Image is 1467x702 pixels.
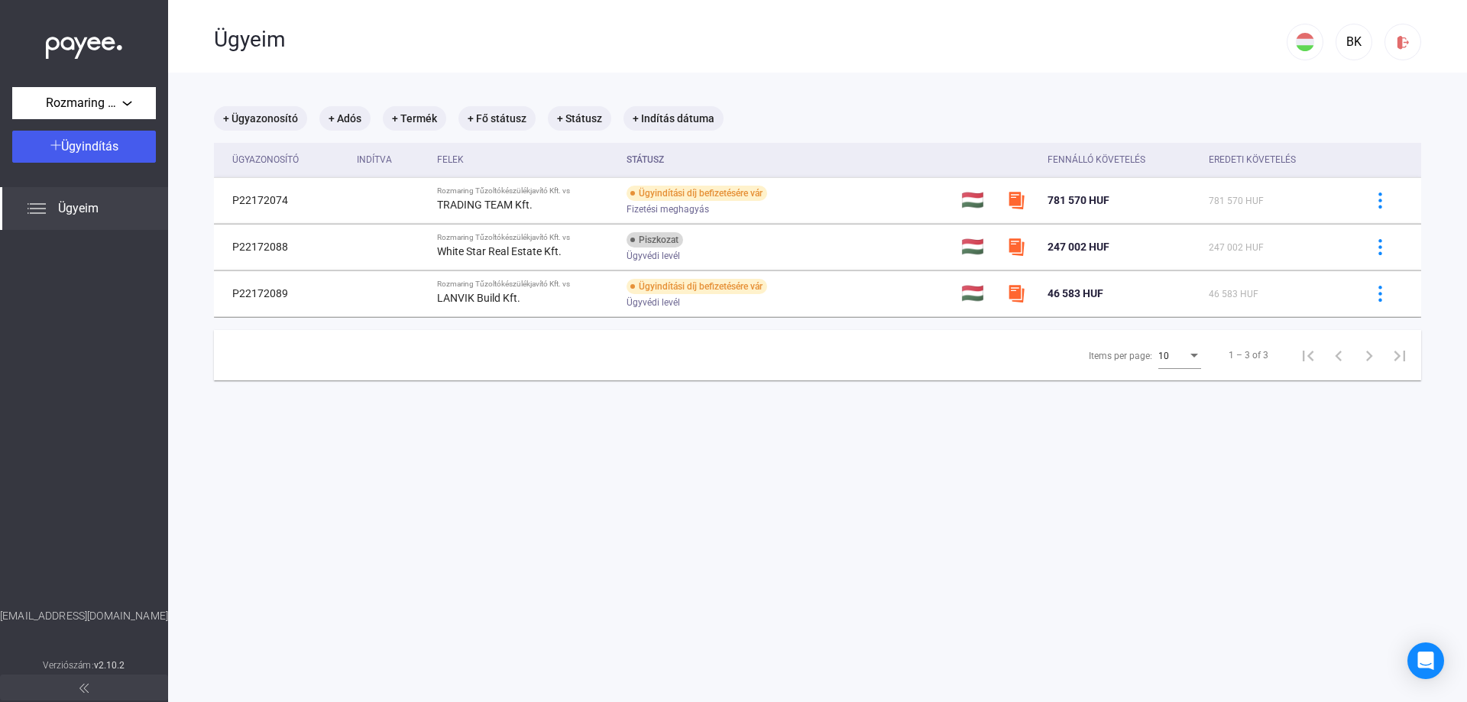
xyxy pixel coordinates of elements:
[1158,346,1201,364] mat-select: Items per page:
[1354,340,1384,370] button: Next page
[58,199,99,218] span: Ügyeim
[1293,340,1323,370] button: First page
[46,28,122,60] img: white-payee-white-dot.svg
[437,199,533,211] strong: TRADING TEAM Kft.
[627,293,680,312] span: Ügyvédi levél
[1048,150,1197,169] div: Fennálló követelés
[1209,196,1264,206] span: 781 570 HUF
[627,279,767,294] div: Ügyindítási díj befizetésére vár
[61,139,118,154] span: Ügyindítás
[28,199,46,218] img: list.svg
[1209,150,1296,169] div: Eredeti követelés
[1395,34,1411,50] img: logout-red
[627,186,767,201] div: Ügyindítási díj befizetésére vár
[1209,242,1264,253] span: 247 002 HUF
[437,150,464,169] div: Felek
[623,106,724,131] mat-chip: + Indítás dátuma
[1209,289,1258,299] span: 46 583 HUF
[437,150,614,169] div: Felek
[1048,241,1109,253] span: 247 002 HUF
[437,245,562,257] strong: White Star Real Estate Kft.
[437,292,520,304] strong: LANVIK Build Kft.
[627,200,709,218] span: Fizetési meghagyás
[1007,238,1025,256] img: szamlazzhu-mini
[627,247,680,265] span: Ügyvédi levél
[437,280,614,289] div: Rozmaring Tűzoltókészülékjavító Kft. vs
[1209,150,1345,169] div: Eredeti követelés
[437,233,614,242] div: Rozmaring Tűzoltókészülékjavító Kft. vs
[548,106,611,131] mat-chip: + Státusz
[1287,24,1323,60] button: HU
[620,143,955,177] th: Státusz
[458,106,536,131] mat-chip: + Fő státusz
[1323,340,1354,370] button: Previous page
[627,232,683,247] div: Piszkozat
[1407,642,1444,679] div: Open Intercom Messenger
[319,106,371,131] mat-chip: + Adós
[214,27,1287,53] div: Ügyeim
[1364,231,1396,263] button: more-blue
[214,177,351,223] td: P22172074
[1384,340,1415,370] button: Last page
[1296,33,1314,51] img: HU
[1048,194,1109,206] span: 781 570 HUF
[955,224,1001,270] td: 🇭🇺
[94,660,125,671] strong: v2.10.2
[955,270,1001,316] td: 🇭🇺
[1372,286,1388,302] img: more-blue
[1336,24,1372,60] button: BK
[1364,184,1396,216] button: more-blue
[1384,24,1421,60] button: logout-red
[955,177,1001,223] td: 🇭🇺
[12,87,156,119] button: Rozmaring Tűzoltókészülékjavító Kft.
[1007,284,1025,302] img: szamlazzhu-mini
[46,94,122,112] span: Rozmaring Tűzoltókészülékjavító Kft.
[1007,191,1025,209] img: szamlazzhu-mini
[437,186,614,196] div: Rozmaring Tűzoltókészülékjavító Kft. vs
[357,150,392,169] div: Indítva
[1158,351,1169,361] span: 10
[1372,192,1388,209] img: more-blue
[12,131,156,163] button: Ügyindítás
[214,106,307,131] mat-chip: + Ügyazonosító
[383,106,446,131] mat-chip: + Termék
[1229,346,1268,364] div: 1 – 3 of 3
[1089,347,1152,365] div: Items per page:
[214,224,351,270] td: P22172088
[232,150,345,169] div: Ügyazonosító
[214,270,351,316] td: P22172089
[1364,277,1396,309] button: more-blue
[1341,33,1367,51] div: BK
[357,150,425,169] div: Indítva
[79,684,89,693] img: arrow-double-left-grey.svg
[1048,287,1103,299] span: 46 583 HUF
[1372,239,1388,255] img: more-blue
[1048,150,1145,169] div: Fennálló követelés
[232,150,299,169] div: Ügyazonosító
[50,140,61,150] img: plus-white.svg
